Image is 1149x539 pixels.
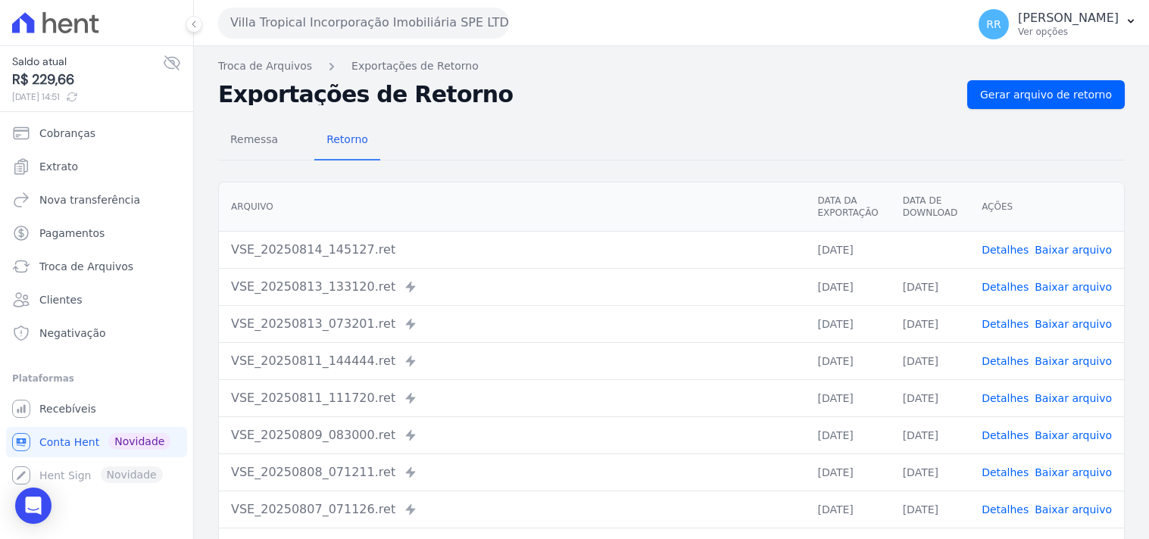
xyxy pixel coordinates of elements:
[39,435,99,450] span: Conta Hent
[1018,11,1119,26] p: [PERSON_NAME]
[6,285,187,315] a: Clientes
[982,281,1029,293] a: Detalhes
[12,90,163,104] span: [DATE] 14:51
[891,305,969,342] td: [DATE]
[231,426,793,444] div: VSE_20250809_083000.ret
[966,3,1149,45] button: RR [PERSON_NAME] Ver opções
[1035,355,1112,367] a: Baixar arquivo
[967,80,1125,109] a: Gerar arquivo de retorno
[314,121,380,160] a: Retorno
[891,453,969,491] td: [DATE]
[12,70,163,90] span: R$ 229,66
[218,84,955,105] h2: Exportações de Retorno
[805,268,890,305] td: [DATE]
[231,278,793,296] div: VSE_20250813_133120.ret
[982,318,1029,330] a: Detalhes
[218,58,312,74] a: Troca de Arquivos
[1035,244,1112,256] a: Baixar arquivo
[805,491,890,528] td: [DATE]
[969,182,1124,232] th: Ações
[980,87,1112,102] span: Gerar arquivo de retorno
[6,185,187,215] a: Nova transferência
[231,463,793,481] div: VSE_20250808_071211.ret
[218,8,509,38] button: Villa Tropical Incorporação Imobiliária SPE LTDA
[1035,392,1112,404] a: Baixar arquivo
[6,151,187,182] a: Extrato
[982,392,1029,404] a: Detalhes
[219,182,805,232] th: Arquivo
[351,58,479,74] a: Exportações de Retorno
[982,466,1029,478] a: Detalhes
[1018,26,1119,38] p: Ver opções
[891,342,969,379] td: [DATE]
[39,401,96,416] span: Recebíveis
[982,355,1029,367] a: Detalhes
[1035,466,1112,478] a: Baixar arquivo
[39,292,82,307] span: Clientes
[218,58,1125,74] nav: Breadcrumb
[805,416,890,453] td: [DATE]
[982,429,1029,441] a: Detalhes
[6,427,187,457] a: Conta Hent Novidade
[891,379,969,416] td: [DATE]
[231,500,793,519] div: VSE_20250807_071126.ret
[982,244,1029,256] a: Detalhes
[108,433,170,450] span: Novidade
[891,182,969,232] th: Data de Download
[6,118,187,148] a: Cobranças
[805,305,890,342] td: [DATE]
[218,121,290,160] a: Remessa
[317,124,377,154] span: Retorno
[6,218,187,248] a: Pagamentos
[805,182,890,232] th: Data da Exportação
[12,118,181,491] nav: Sidebar
[1035,503,1112,516] a: Baixar arquivo
[221,124,287,154] span: Remessa
[891,491,969,528] td: [DATE]
[805,231,890,268] td: [DATE]
[231,389,793,407] div: VSE_20250811_111720.ret
[6,318,187,348] a: Negativação
[39,192,140,207] span: Nova transferência
[891,416,969,453] td: [DATE]
[1035,429,1112,441] a: Baixar arquivo
[986,19,1001,30] span: RR
[805,453,890,491] td: [DATE]
[39,259,133,274] span: Troca de Arquivos
[805,342,890,379] td: [DATE]
[6,394,187,424] a: Recebíveis
[231,241,793,259] div: VSE_20250814_145127.ret
[805,379,890,416] td: [DATE]
[12,54,163,70] span: Saldo atual
[39,326,106,341] span: Negativação
[6,251,187,282] a: Troca de Arquivos
[39,226,105,241] span: Pagamentos
[39,126,95,141] span: Cobranças
[39,159,78,174] span: Extrato
[231,315,793,333] div: VSE_20250813_073201.ret
[12,369,181,388] div: Plataformas
[1035,318,1112,330] a: Baixar arquivo
[1035,281,1112,293] a: Baixar arquivo
[982,503,1029,516] a: Detalhes
[891,268,969,305] td: [DATE]
[231,352,793,370] div: VSE_20250811_144444.ret
[15,488,52,524] div: Open Intercom Messenger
